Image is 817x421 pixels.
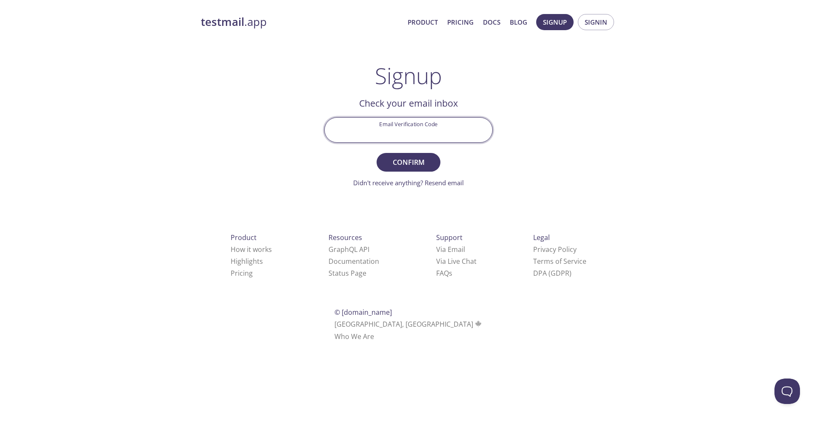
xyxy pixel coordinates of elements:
a: Blog [510,17,527,28]
span: Legal [533,233,550,242]
a: Via Live Chat [436,257,477,266]
strong: testmail [201,14,244,29]
h1: Signup [375,63,442,88]
span: Signup [543,17,567,28]
a: How it works [231,245,272,254]
a: Status Page [329,268,366,278]
span: Product [231,233,257,242]
a: Docs [483,17,500,28]
span: Support [436,233,463,242]
a: DPA (GDPR) [533,268,571,278]
a: Pricing [447,17,474,28]
a: GraphQL API [329,245,369,254]
a: Documentation [329,257,379,266]
span: Resources [329,233,362,242]
a: Privacy Policy [533,245,577,254]
button: Signin [578,14,614,30]
span: Confirm [386,156,431,168]
a: Via Email [436,245,465,254]
a: FAQ [436,268,452,278]
a: Didn't receive anything? Resend email [353,178,464,187]
a: testmail.app [201,15,401,29]
a: Highlights [231,257,263,266]
button: Signup [536,14,574,30]
span: © [DOMAIN_NAME] [334,308,392,317]
a: Pricing [231,268,253,278]
span: [GEOGRAPHIC_DATA], [GEOGRAPHIC_DATA] [334,319,483,329]
span: Signin [585,17,607,28]
span: s [449,268,452,278]
a: Terms of Service [533,257,586,266]
iframe: Help Scout Beacon - Open [774,379,800,404]
a: Product [408,17,438,28]
a: Who We Are [334,332,374,341]
button: Confirm [377,153,440,172]
h2: Check your email inbox [324,96,493,110]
